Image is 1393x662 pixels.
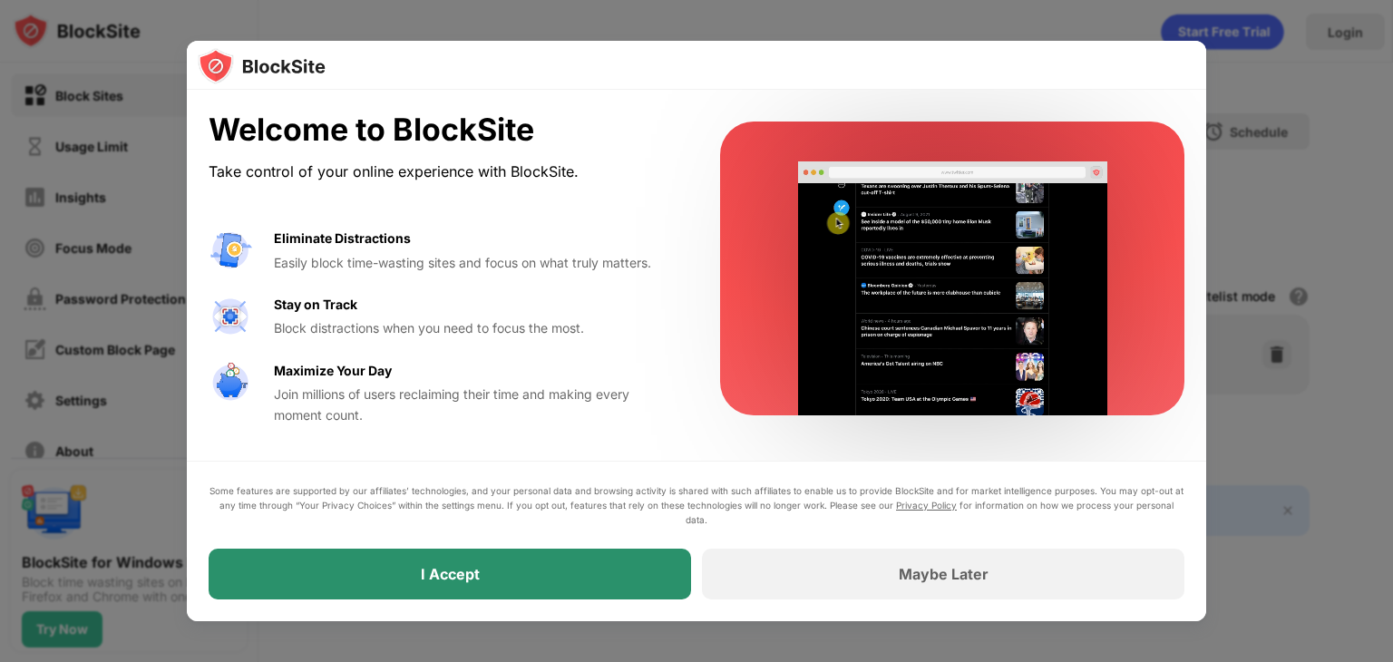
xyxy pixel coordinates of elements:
[209,159,677,185] div: Take control of your online experience with BlockSite.
[274,295,357,315] div: Stay on Track
[274,229,411,248] div: Eliminate Distractions
[274,385,677,425] div: Join millions of users reclaiming their time and making every moment count.
[896,500,957,511] a: Privacy Policy
[209,361,252,404] img: value-safe-time.svg
[274,253,677,273] div: Easily block time-wasting sites and focus on what truly matters.
[421,565,480,583] div: I Accept
[209,112,677,149] div: Welcome to BlockSite
[899,565,989,583] div: Maybe Later
[209,229,252,272] img: value-avoid-distractions.svg
[209,295,252,338] img: value-focus.svg
[274,318,677,338] div: Block distractions when you need to focus the most.
[198,48,326,84] img: logo-blocksite.svg
[274,361,392,381] div: Maximize Your Day
[209,483,1184,527] div: Some features are supported by our affiliates’ technologies, and your personal data and browsing ...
